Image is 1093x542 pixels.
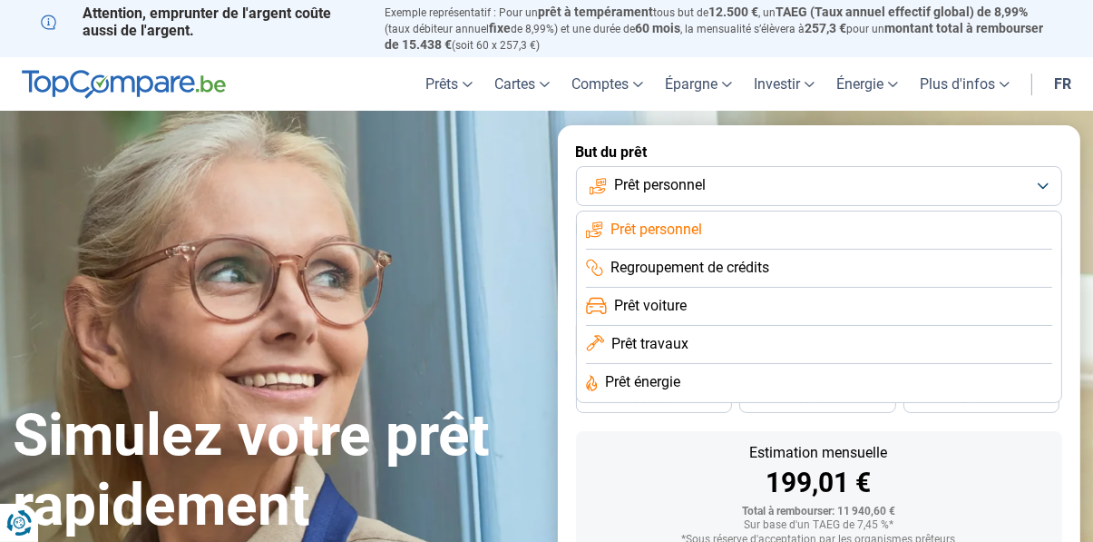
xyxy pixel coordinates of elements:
p: Attention, emprunter de l'argent coûte aussi de l'argent. [41,5,364,39]
span: Prêt énergie [605,372,680,392]
a: fr [1043,57,1082,111]
span: Prêt personnel [610,220,702,240]
div: Total à rembourser: 11 940,60 € [590,506,1048,518]
span: Prêt travaux [611,334,688,354]
h1: Simulez votre prêt rapidement [14,401,536,541]
p: Exemple représentatif : Pour un tous but de , un (taux débiteur annuel de 8,99%) et une durée de ... [385,5,1053,53]
a: Comptes [561,57,654,111]
div: Estimation mensuelle [590,446,1048,460]
span: Regroupement de crédits [610,258,769,278]
span: montant total à rembourser de 15.438 € [385,21,1044,52]
div: Sur base d'un TAEG de 7,45 %* [590,519,1048,532]
span: 24 mois [961,394,1001,405]
a: Prêts [415,57,483,111]
a: Énergie [825,57,909,111]
span: prêt à tempérament [539,5,654,19]
span: 60 mois [636,21,681,35]
span: fixe [490,21,512,35]
img: TopCompare [22,70,226,99]
span: 257,3 € [805,21,847,35]
span: 12.500 € [709,5,759,19]
span: Prêt voiture [614,296,687,316]
span: 30 mois [797,394,837,405]
button: Prêt personnel [576,166,1062,206]
a: Cartes [483,57,561,111]
a: Plus d'infos [909,57,1020,111]
a: Épargne [654,57,743,111]
span: 36 mois [634,394,674,405]
div: 199,01 € [590,469,1048,497]
span: TAEG (Taux annuel effectif global) de 8,99% [776,5,1029,19]
label: But du prêt [576,143,1062,161]
span: Prêt personnel [614,175,706,195]
a: Investir [743,57,825,111]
